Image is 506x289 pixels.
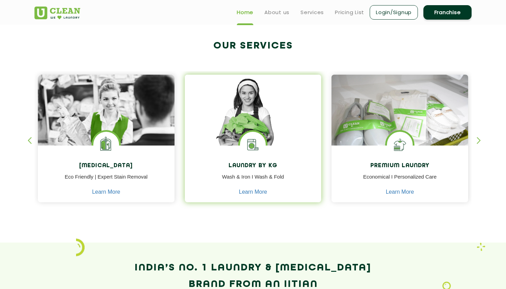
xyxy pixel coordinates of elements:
img: Laundry Services near me [93,132,119,158]
a: Home [237,8,253,17]
img: icon_2.png [76,238,85,256]
a: Learn More [239,189,267,195]
h4: Premium Laundry [337,163,463,169]
a: Services [301,8,324,17]
a: About us [264,8,289,17]
p: Economical I Personalized Care [337,173,463,189]
a: Pricing List [335,8,364,17]
h4: Laundry by Kg [190,163,316,169]
a: Login/Signup [370,5,418,20]
p: Eco Friendly | Expert Stain Removal [43,173,169,189]
img: Drycleaners near me [38,75,175,184]
h2: Our Services [34,40,472,52]
a: Learn More [92,189,120,195]
img: Shoes Cleaning [387,132,413,158]
img: laundry washing machine [240,132,266,158]
img: UClean Laundry and Dry Cleaning [34,7,80,19]
img: laundry done shoes and clothes [331,75,468,165]
img: a girl with laundry basket [185,75,321,165]
p: Wash & Iron I Wash & Fold [190,173,316,189]
a: Learn More [386,189,414,195]
img: Laundry wash and iron [477,243,485,251]
a: Franchise [423,5,472,20]
h4: [MEDICAL_DATA] [43,163,169,169]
